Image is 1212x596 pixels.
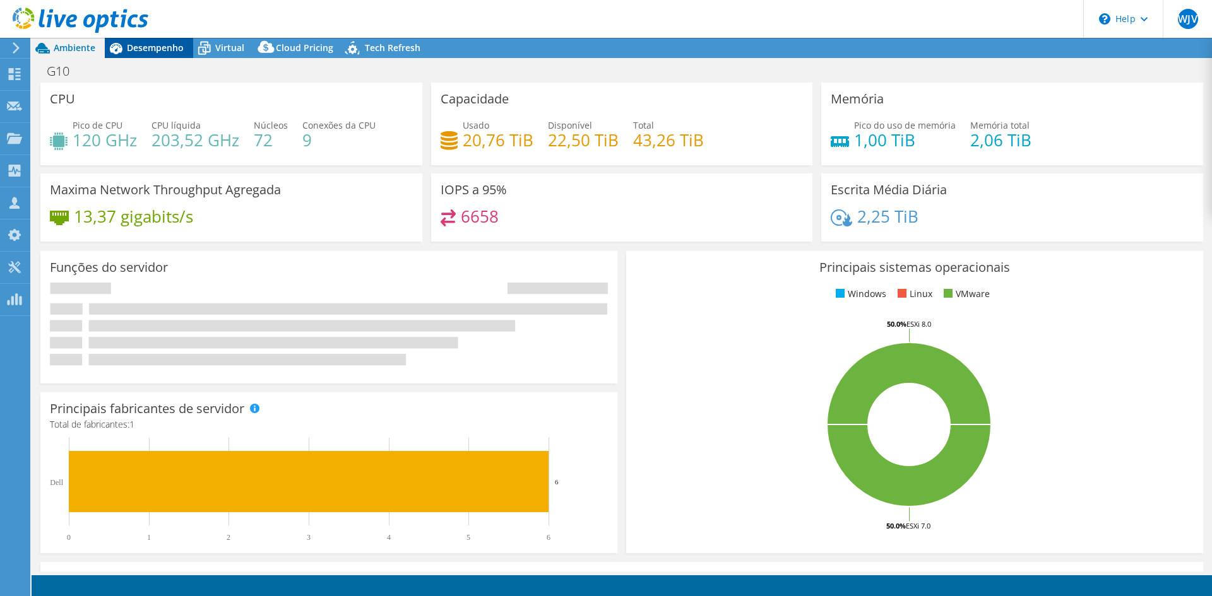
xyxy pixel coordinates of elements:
li: Linux [894,287,932,301]
span: Pico do uso de memória [854,119,956,131]
text: 6 [555,478,559,486]
h4: 2,06 TiB [970,133,1031,147]
text: 5 [466,533,470,542]
text: 4 [387,533,391,542]
span: Pico de CPU [73,119,122,131]
span: Ambiente [54,42,95,54]
span: Memória total [970,119,1030,131]
text: Dell [50,478,63,487]
h3: Principais sistemas operacionais [636,260,1194,274]
h3: Funções do servidor [50,260,168,274]
h4: Total de fabricantes: [50,418,608,431]
span: WJV [1178,9,1198,29]
span: Tech Refresh [365,42,420,54]
li: Windows [833,287,886,301]
text: 0 [67,533,71,542]
h3: Memória [831,92,884,106]
h4: 203,52 GHz [151,133,239,147]
span: 1 [129,418,134,430]
tspan: ESXi 8.0 [906,319,931,329]
li: VMware [941,287,990,301]
h3: IOPS a 95% [441,183,507,197]
h3: Maxima Network Throughput Agregada [50,183,281,197]
h4: 6658 [461,209,499,223]
h4: 9 [302,133,376,147]
text: 1 [147,533,151,542]
span: CPU líquida [151,119,201,131]
h3: Principais fabricantes de servidor [50,402,244,416]
h3: CPU [50,92,75,106]
text: 2 [227,533,230,542]
h3: Capacidade [441,92,509,106]
h4: 120 GHz [73,133,137,147]
h4: 22,50 TiB [548,133,619,147]
h4: 43,26 TiB [633,133,704,147]
text: 3 [307,533,311,542]
tspan: 50.0% [887,319,906,329]
span: Usado [463,119,489,131]
svg: \n [1099,13,1110,25]
span: Total [633,119,654,131]
h4: 72 [254,133,288,147]
h3: Escrita Média Diária [831,183,947,197]
h4: 13,37 gigabits/s [74,209,193,223]
tspan: ESXi 7.0 [906,521,930,530]
h4: 2,25 TiB [857,209,918,223]
span: Cloud Pricing [276,42,333,54]
span: Desempenho [127,42,184,54]
span: Disponível [548,119,592,131]
text: 6 [547,533,550,542]
span: Virtual [215,42,244,54]
span: Núcleos [254,119,288,131]
h4: 20,76 TiB [463,133,533,147]
h1: G10 [41,64,89,78]
span: Conexões da CPU [302,119,376,131]
h4: 1,00 TiB [854,133,956,147]
tspan: 50.0% [886,521,906,530]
